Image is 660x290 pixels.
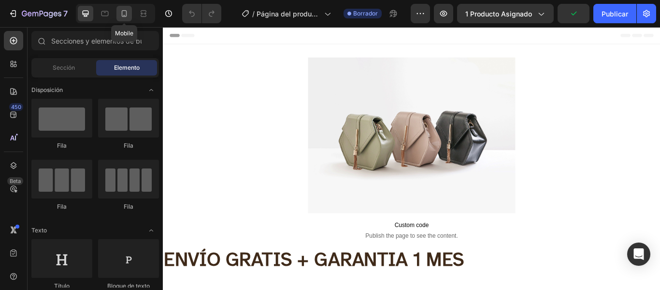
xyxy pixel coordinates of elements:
button: Publicar [593,4,636,23]
span: Abrir con palanca [143,82,159,98]
div: Abrir Intercom Messenger [627,243,650,266]
div: Deshacer/Rehacer [182,4,221,23]
input: Secciones y elementos de búsqueda [31,31,159,50]
font: Título [54,282,70,290]
font: / [252,10,255,18]
font: Borrador [353,10,378,17]
font: Fila [124,142,133,149]
font: Fila [57,142,67,149]
font: Publicar [602,10,628,18]
font: Texto [31,227,47,234]
font: 1 producto asignado [465,10,532,18]
font: Fila [124,203,133,210]
iframe: Área de diseño [163,27,660,290]
button: 1 producto asignado [457,4,554,23]
font: Disposición [31,86,63,93]
font: Bloque de texto [107,282,150,290]
font: Beta [10,178,21,184]
font: Fila [57,203,67,210]
font: Sección [53,64,75,71]
img: image_demo.jpg [169,35,411,217]
font: Elemento [114,64,140,71]
font: Página del producto - [DATE][PERSON_NAME] 18:46:36 [257,10,319,38]
font: 7 [63,9,68,18]
button: 7 [4,4,72,23]
font: 450 [11,104,21,110]
span: Abrir con palanca [143,223,159,238]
